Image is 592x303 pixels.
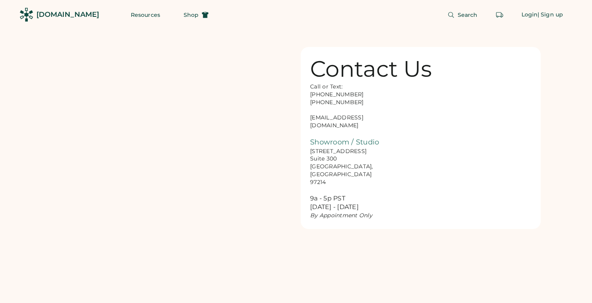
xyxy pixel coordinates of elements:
div: Login [522,11,538,19]
span: Search [458,12,478,18]
button: Resources [121,7,170,23]
div: | Sign up [538,11,563,19]
img: Rendered Logo - Screens [20,8,33,22]
em: By Appointment Only [310,212,372,219]
button: Shop [174,7,218,23]
font: Showroom / Studio [310,138,379,146]
div: Contact Us [310,56,432,81]
div: [DOMAIN_NAME] [36,10,99,20]
font: 9a - 5p PST [DATE] - [DATE] [310,195,359,211]
span: Shop [184,12,199,18]
div: Call or Text: [PHONE_NUMBER] [PHONE_NUMBER] [EMAIL_ADDRESS][DOMAIN_NAME] [STREET_ADDRESS] Suite 3... [310,83,388,220]
button: Retrieve an order [492,7,507,23]
button: Search [438,7,487,23]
